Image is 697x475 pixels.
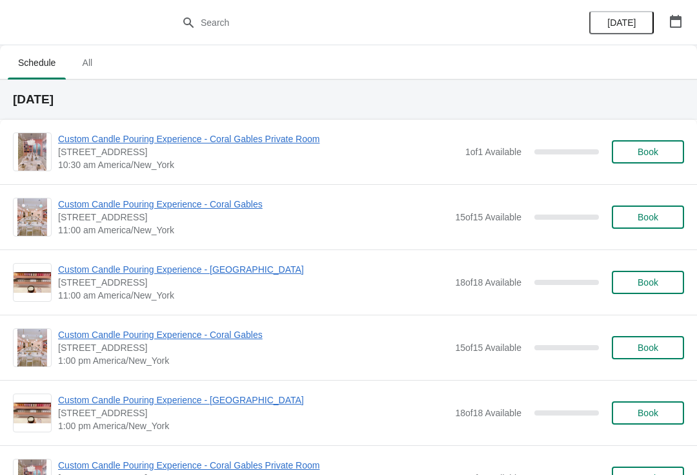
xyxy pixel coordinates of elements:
img: Custom Candle Pouring Experience - Coral Gables | 154 Giralda Avenue, Coral Gables, FL, USA | 1:0... [17,329,48,366]
button: Book [612,140,684,164]
span: All [71,51,103,74]
span: 11:00 am America/New_York [58,289,449,302]
span: 15 of 15 Available [455,343,521,353]
span: [DATE] [607,17,636,28]
button: Book [612,401,684,425]
span: 15 of 15 Available [455,212,521,222]
span: Book [638,408,658,418]
span: Custom Candle Pouring Experience - [GEOGRAPHIC_DATA] [58,394,449,406]
span: 10:30 am America/New_York [58,158,459,171]
span: Custom Candle Pouring Experience - Coral Gables [58,198,449,211]
span: Book [638,277,658,288]
input: Search [200,11,523,34]
span: 1:00 pm America/New_York [58,419,449,432]
img: Custom Candle Pouring Experience - Fort Lauderdale | 914 East Las Olas Boulevard, Fort Lauderdale... [14,403,51,424]
span: 11:00 am America/New_York [58,224,449,237]
span: Custom Candle Pouring Experience - Coral Gables Private Room [58,132,459,145]
span: Custom Candle Pouring Experience - [GEOGRAPHIC_DATA] [58,263,449,276]
span: Custom Candle Pouring Experience - Coral Gables [58,328,449,341]
span: [STREET_ADDRESS] [58,145,459,158]
span: 1 of 1 Available [465,147,521,157]
span: Custom Candle Pouring Experience - Coral Gables Private Room [58,459,459,472]
span: Book [638,343,658,353]
img: Custom Candle Pouring Experience - Fort Lauderdale | 914 East Las Olas Boulevard, Fort Lauderdale... [14,272,51,293]
span: Schedule [8,51,66,74]
span: 18 of 18 Available [455,277,521,288]
button: [DATE] [589,11,654,34]
span: [STREET_ADDRESS] [58,406,449,419]
img: Custom Candle Pouring Experience - Coral Gables Private Room | 154 Giralda Avenue, Coral Gables, ... [18,133,46,171]
img: Custom Candle Pouring Experience - Coral Gables | 154 Giralda Avenue, Coral Gables, FL, USA | 11:... [17,198,48,236]
button: Book [612,206,684,229]
span: [STREET_ADDRESS] [58,276,449,289]
span: Book [638,147,658,157]
span: [STREET_ADDRESS] [58,211,449,224]
button: Book [612,271,684,294]
span: [STREET_ADDRESS] [58,341,449,354]
span: 1:00 pm America/New_York [58,354,449,367]
span: Book [638,212,658,222]
h2: [DATE] [13,93,684,106]
span: 18 of 18 Available [455,408,521,418]
button: Book [612,336,684,359]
